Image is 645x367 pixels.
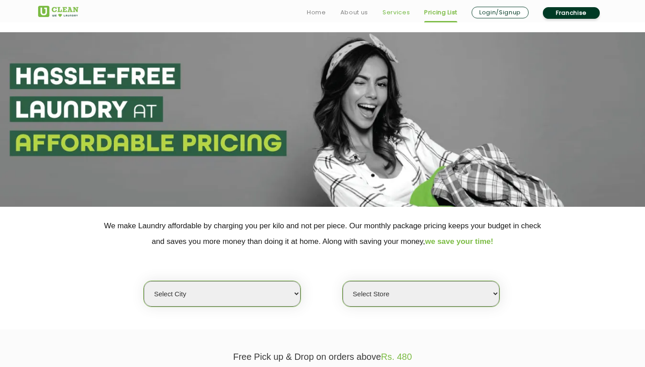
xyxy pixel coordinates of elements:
[381,352,412,362] span: Rs. 480
[425,237,493,246] span: we save your time!
[38,352,607,362] p: Free Pick up & Drop on orders above
[472,7,529,18] a: Login/Signup
[307,7,326,18] a: Home
[543,7,600,19] a: Franchise
[38,218,607,249] p: We make Laundry affordable by charging you per kilo and not per piece. Our monthly package pricin...
[38,6,78,17] img: UClean Laundry and Dry Cleaning
[383,7,410,18] a: Services
[340,7,368,18] a: About us
[424,7,457,18] a: Pricing List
